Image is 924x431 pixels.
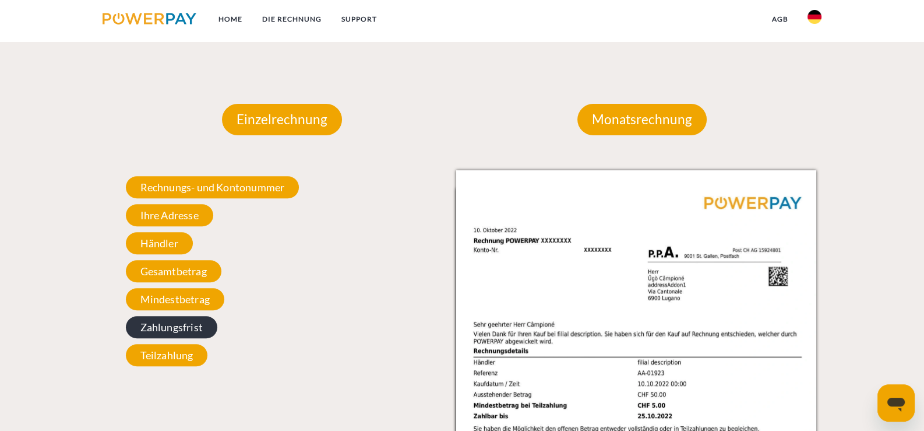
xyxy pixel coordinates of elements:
span: Ihre Adresse [126,204,213,226]
a: DIE RECHNUNG [252,9,331,30]
a: agb [761,9,798,30]
a: SUPPORT [331,9,387,30]
span: Rechnungs- und Kontonummer [126,176,299,198]
p: Monatsrechnung [577,104,707,135]
a: Home [209,9,252,30]
span: Mindestbetrag [126,288,224,310]
img: de [807,10,821,24]
img: logo-powerpay.svg [103,13,196,24]
span: Zahlungsfrist [126,316,217,338]
span: Teilzahlung [126,344,208,366]
iframe: Schaltfläche zum Öffnen des Messaging-Fensters; Konversation läuft [877,384,915,422]
p: Einzelrechnung [222,104,342,135]
span: Gesamtbetrag [126,260,221,282]
span: Händler [126,232,193,254]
